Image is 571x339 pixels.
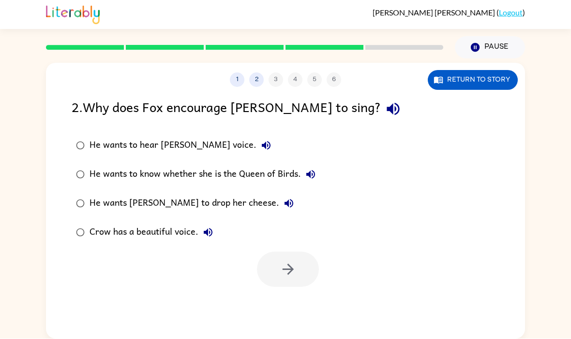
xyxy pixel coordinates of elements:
div: ( ) [373,8,525,17]
button: He wants to hear [PERSON_NAME] voice. [256,136,276,155]
div: He wants [PERSON_NAME] to drop her cheese. [90,194,299,213]
span: [PERSON_NAME] [PERSON_NAME] [373,8,496,17]
img: Literably [46,3,100,25]
div: He wants to know whether she is the Queen of Birds. [90,165,320,184]
div: 2 . Why does Fox encourage [PERSON_NAME] to sing? [72,97,499,122]
button: 2 [249,73,264,87]
button: He wants [PERSON_NAME] to drop her cheese. [279,194,299,213]
div: Crow has a beautiful voice. [90,223,218,242]
button: He wants to know whether she is the Queen of Birds. [301,165,320,184]
button: 1 [230,73,244,87]
div: He wants to hear [PERSON_NAME] voice. [90,136,276,155]
button: Pause [455,37,525,59]
button: Return to story [428,71,518,90]
button: Crow has a beautiful voice. [198,223,218,242]
a: Logout [499,8,523,17]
